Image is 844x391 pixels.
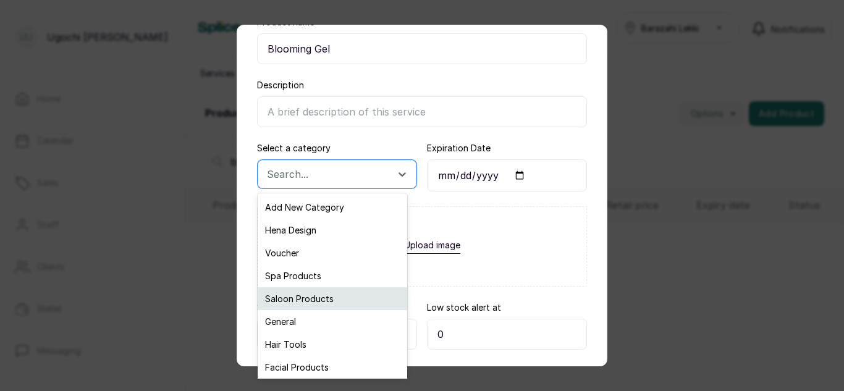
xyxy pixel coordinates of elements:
div: Spa Products [258,264,407,287]
input: A brief description of this service [257,96,587,127]
label: Expiration Date [427,142,491,154]
div: Add New Category [258,196,407,219]
input: 0 [257,319,417,350]
label: Stock count [257,301,308,314]
div: Hair Tools [258,333,407,356]
div: Voucher [258,242,407,264]
label: Low stock alert at [427,301,501,314]
input: 0 [427,319,587,350]
div: General [258,310,407,333]
label: Description [257,79,304,91]
div: Facial Products [258,356,407,379]
div: Hena Design [258,219,407,242]
input: E.g Manicure [257,33,587,64]
div: Saloon Products [258,287,407,310]
label: Cost Price [257,364,300,377]
label: Select a category [257,142,331,154]
input: DD/MM/YY [427,159,587,191]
